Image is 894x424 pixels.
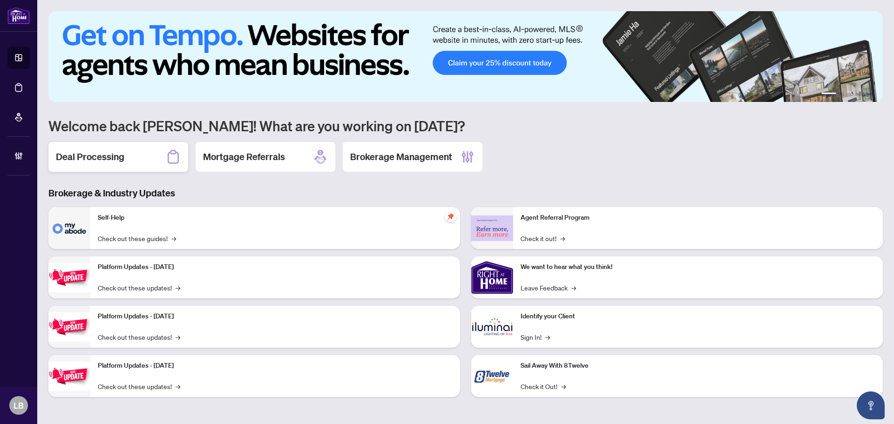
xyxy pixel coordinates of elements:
[176,283,180,293] span: →
[48,312,90,342] img: Platform Updates - July 8, 2025
[350,150,452,163] h2: Brokerage Management
[98,233,176,243] a: Check out these guides!→
[471,306,513,348] img: Identify your Client
[445,211,456,222] span: pushpin
[521,311,875,322] p: Identify your Client
[521,213,875,223] p: Agent Referral Program
[176,332,180,342] span: →
[98,361,453,371] p: Platform Updates - [DATE]
[176,381,180,391] span: →
[521,381,566,391] a: Check it Out!→
[48,187,883,200] h3: Brokerage & Industry Updates
[471,256,513,298] img: We want to hear what you think!
[56,150,124,163] h2: Deal Processing
[521,262,875,272] p: We want to hear what you think!
[48,117,883,135] h1: Welcome back [PERSON_NAME]! What are you working on [DATE]?
[471,355,513,397] img: Sail Away With 8Twelve
[561,381,566,391] span: →
[171,233,176,243] span: →
[821,93,836,96] button: 1
[14,399,24,412] span: LB
[98,311,453,322] p: Platform Updates - [DATE]
[48,362,90,391] img: Platform Updates - June 23, 2025
[571,283,576,293] span: →
[98,283,180,293] a: Check out these updates!→
[7,7,30,24] img: logo
[98,332,180,342] a: Check out these updates!→
[521,361,875,371] p: Sail Away With 8Twelve
[521,233,565,243] a: Check it out!→
[98,213,453,223] p: Self-Help
[471,215,513,241] img: Agent Referral Program
[98,381,180,391] a: Check out these updates!→
[870,93,874,96] button: 6
[98,262,453,272] p: Platform Updates - [DATE]
[840,93,844,96] button: 2
[855,93,859,96] button: 4
[847,93,851,96] button: 3
[48,207,90,249] img: Self-Help
[545,332,550,342] span: →
[560,233,565,243] span: →
[203,150,285,163] h2: Mortgage Referrals
[521,283,576,293] a: Leave Feedback→
[857,391,885,419] button: Open asap
[862,93,866,96] button: 5
[521,332,550,342] a: Sign In!→
[48,11,883,102] img: Slide 0
[48,263,90,292] img: Platform Updates - July 21, 2025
